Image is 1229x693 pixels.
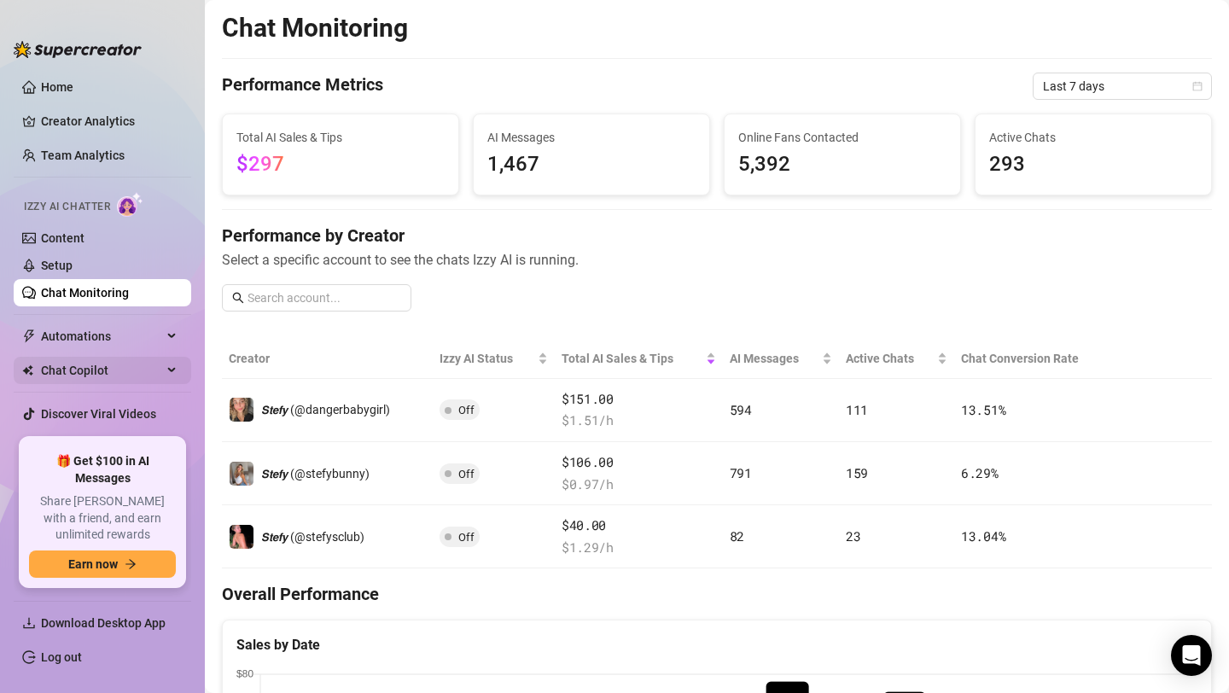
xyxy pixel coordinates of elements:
a: Content [41,231,84,245]
img: AI Chatter [117,192,143,217]
th: Izzy AI Status [433,339,554,379]
span: 6.29 % [961,464,999,481]
span: 791 [730,464,752,481]
a: Chat Monitoring [41,286,129,300]
span: Earn now [68,557,118,571]
span: 23 [846,527,860,544]
button: Earn nowarrow-right [29,550,176,578]
th: Total AI Sales & Tips [555,339,723,379]
span: 111 [846,401,868,418]
span: Select a specific account to see the chats Izzy AI is running. [222,249,1212,271]
th: AI Messages [723,339,839,379]
span: 🎁 Get $100 in AI Messages [29,453,176,486]
th: Creator [222,339,433,379]
span: 𝙎𝙩𝙚𝙛𝙮 (@stefysclub) [261,530,364,544]
span: Share [PERSON_NAME] with a friend, and earn unlimited rewards [29,493,176,544]
span: Off [458,468,475,480]
span: $106.00 [562,452,716,473]
input: Search account... [248,288,401,307]
span: Online Fans Contacted [738,128,947,147]
a: Discover Viral Videos [41,407,156,421]
span: download [22,616,36,630]
span: $ 1.29 /h [562,538,716,558]
h4: Performance by Creator [222,224,1212,247]
span: 293 [989,148,1197,181]
span: Off [458,404,475,416]
span: Chat Copilot [41,357,162,384]
span: thunderbolt [22,329,36,343]
img: logo-BBDzfeDw.svg [14,41,142,58]
span: Download Desktop App [41,616,166,630]
span: Izzy AI Status [440,349,533,368]
span: 159 [846,464,868,481]
th: Chat Conversion Rate [954,339,1113,379]
span: AI Messages [487,128,696,147]
a: Setup [41,259,73,272]
a: Creator Analytics [41,108,178,135]
span: $40.00 [562,515,716,536]
span: $ 1.51 /h [562,411,716,431]
span: 13.51 % [961,401,1005,418]
img: Chat Copilot [22,364,33,376]
span: arrow-right [125,558,137,570]
span: $297 [236,152,284,176]
span: 𝙎𝙩𝙚𝙛𝙮 (@dangerbabygirl) [261,403,390,416]
span: 13.04 % [961,527,1005,544]
span: 1,467 [487,148,696,181]
h4: Overall Performance [222,582,1212,606]
span: $151.00 [562,389,716,410]
th: Active Chats [839,339,954,379]
span: AI Messages [730,349,818,368]
span: Active Chats [989,128,1197,147]
span: Total AI Sales & Tips [562,349,702,368]
span: 𝙎𝙩𝙚𝙛𝙮 (@stefybunny) [261,467,370,480]
h4: Performance Metrics [222,73,383,100]
img: 𝙎𝙩𝙚𝙛𝙮 (@stefysclub) [230,525,253,549]
img: 𝙎𝙩𝙚𝙛𝙮 (@stefybunny) [230,462,253,486]
a: Team Analytics [41,148,125,162]
span: 82 [730,527,744,544]
span: Last 7 days [1043,73,1202,99]
span: Automations [41,323,162,350]
h2: Chat Monitoring [222,12,408,44]
span: 5,392 [738,148,947,181]
a: Home [41,80,73,94]
span: calendar [1192,81,1203,91]
span: Izzy AI Chatter [24,199,110,215]
div: Sales by Date [236,634,1197,655]
img: 𝙎𝙩𝙚𝙛𝙮 (@dangerbabygirl) [230,398,253,422]
span: Active Chats [846,349,934,368]
div: Open Intercom Messenger [1171,635,1212,676]
a: Log out [41,650,82,664]
span: $ 0.97 /h [562,475,716,495]
span: Off [458,531,475,544]
span: search [232,292,244,304]
span: Total AI Sales & Tips [236,128,445,147]
span: 594 [730,401,752,418]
